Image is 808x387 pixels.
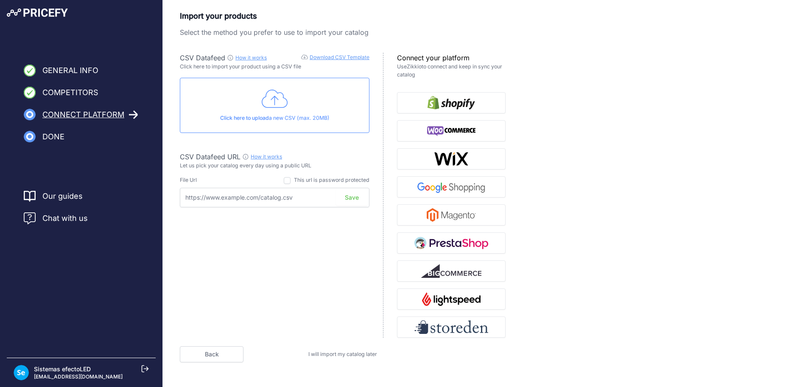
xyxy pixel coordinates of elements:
[180,162,369,170] p: Let us pick your catalog every day using a public URL
[42,87,98,99] span: Competitors
[180,10,506,22] p: Import your products
[34,365,123,373] p: Sistemas efectoLED
[235,54,267,61] a: How it works
[180,346,243,362] a: Back
[24,212,88,224] a: Chat with us
[308,351,377,357] a: I will import my catalog later
[42,212,88,224] span: Chat with us
[397,53,506,63] p: Connect your platform
[42,109,124,121] span: Connect Platform
[7,8,68,17] img: Pricefy Logo
[42,131,64,143] span: Done
[428,96,475,110] img: Shopify
[180,153,240,161] span: CSV Datafeed URL
[434,152,469,166] img: Wix
[427,208,476,222] img: Magento 2
[414,320,488,334] img: Storeden
[42,65,98,76] span: General Info
[34,373,123,380] p: [EMAIL_ADDRESS][DOMAIN_NAME]
[414,236,488,250] img: PrestaShop
[187,114,362,122] p: a new CSV (max. 20MB)
[180,54,225,62] span: CSV Datafeed
[422,292,480,306] img: Lightspeed
[42,190,83,202] a: Our guides
[180,63,369,71] p: Click here to import your product using a CSV file
[397,63,506,79] p: Use to connect and keep in sync your catalog
[220,115,269,121] span: Click here to upload
[180,176,197,184] div: File Url
[294,176,369,184] div: This url is password protected
[180,27,506,37] p: Select the method you prefer to use to import your catalog
[180,188,369,207] input: https://www.example.com/catalog.csv
[251,153,282,160] a: How it works
[407,63,422,70] a: Zikkio
[414,180,488,194] img: Google Shopping
[427,124,476,138] img: WooCommerce
[336,189,368,206] button: Save
[310,54,369,60] a: Download CSV Template
[421,264,481,278] img: BigCommerce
